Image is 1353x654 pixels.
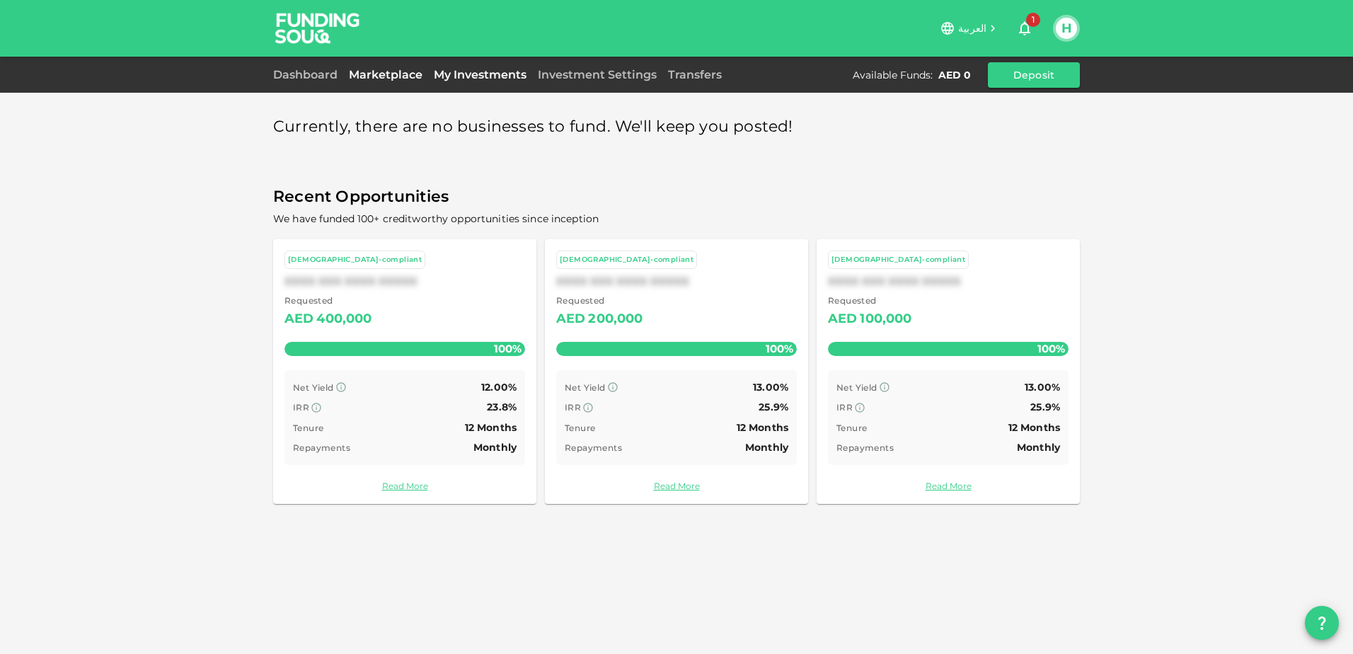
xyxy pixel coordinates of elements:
[853,68,933,82] div: Available Funds :
[293,442,350,453] span: Repayments
[284,294,372,308] span: Requested
[556,294,643,308] span: Requested
[273,183,1080,211] span: Recent Opportunities
[1034,338,1069,359] span: 100%
[836,382,877,393] span: Net Yield
[745,441,788,454] span: Monthly
[588,308,643,331] div: 200,000
[473,441,517,454] span: Monthly
[343,68,428,81] a: Marketplace
[828,308,857,331] div: AED
[273,113,793,141] span: Currently, there are no businesses to fund. We'll keep you posted!
[284,308,313,331] div: AED
[288,254,422,266] div: [DEMOGRAPHIC_DATA]-compliant
[560,254,693,266] div: [DEMOGRAPHIC_DATA]-compliant
[836,423,867,433] span: Tenure
[293,382,334,393] span: Net Yield
[1008,421,1060,434] span: 12 Months
[662,68,727,81] a: Transfers
[487,401,517,413] span: 23.8%
[828,294,912,308] span: Requested
[465,421,517,434] span: 12 Months
[545,239,808,504] a: [DEMOGRAPHIC_DATA]-compliantXXXX XXX XXXX XXXXX Requested AED200,000100% Net Yield 13.00% IRR 25....
[1030,401,1060,413] span: 25.9%
[1025,381,1060,394] span: 13.00%
[762,338,797,359] span: 100%
[759,401,788,413] span: 25.9%
[532,68,662,81] a: Investment Settings
[428,68,532,81] a: My Investments
[490,338,525,359] span: 100%
[828,479,1069,493] a: Read More
[293,423,323,433] span: Tenure
[273,68,343,81] a: Dashboard
[284,479,525,493] a: Read More
[1026,13,1040,27] span: 1
[1056,18,1077,39] button: H
[284,275,525,288] div: XXXX XXX XXXX XXXXX
[753,381,788,394] span: 13.00%
[958,22,986,35] span: العربية
[831,254,965,266] div: [DEMOGRAPHIC_DATA]-compliant
[988,62,1080,88] button: Deposit
[481,381,517,394] span: 12.00%
[565,442,622,453] span: Repayments
[565,382,606,393] span: Net Yield
[565,423,595,433] span: Tenure
[836,402,853,413] span: IRR
[316,308,372,331] div: 400,000
[556,308,585,331] div: AED
[1305,606,1339,640] button: question
[828,275,1069,288] div: XXXX XXX XXXX XXXXX
[565,402,581,413] span: IRR
[273,212,599,225] span: We have funded 100+ creditworthy opportunities since inception
[556,479,797,493] a: Read More
[1017,441,1060,454] span: Monthly
[836,442,894,453] span: Repayments
[737,421,788,434] span: 12 Months
[273,239,536,504] a: [DEMOGRAPHIC_DATA]-compliantXXXX XXX XXXX XXXXX Requested AED400,000100% Net Yield 12.00% IRR 23....
[860,308,911,331] div: 100,000
[556,275,797,288] div: XXXX XXX XXXX XXXXX
[1011,14,1039,42] button: 1
[817,239,1080,504] a: [DEMOGRAPHIC_DATA]-compliantXXXX XXX XXXX XXXXX Requested AED100,000100% Net Yield 13.00% IRR 25....
[293,402,309,413] span: IRR
[938,68,971,82] div: AED 0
